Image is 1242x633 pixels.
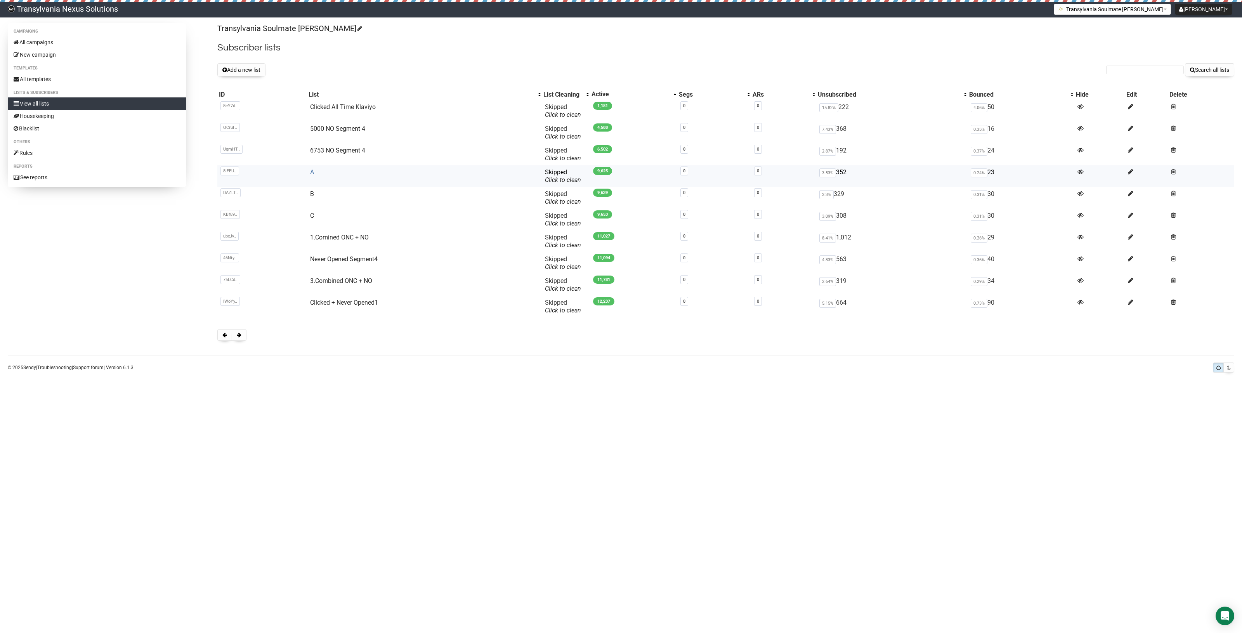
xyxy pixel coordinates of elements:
span: 1,181 [593,102,612,110]
th: Hide: No sort applied, sorting is disabled [1074,89,1125,100]
a: 6753 NO Segment 4 [310,147,365,154]
span: 0.26% [971,234,987,243]
span: 2.87% [819,147,836,156]
span: Skipped [545,212,581,227]
th: Active: Ascending sort applied, activate to apply a descending sort [590,89,677,100]
span: 0.35% [971,125,987,134]
span: 0.24% [971,168,987,177]
div: Edit [1126,91,1166,99]
button: [PERSON_NAME] [1175,4,1232,15]
td: 192 [816,144,968,165]
a: Click to clean [545,307,581,314]
button: Add a new list [217,63,265,76]
a: 0 [757,212,759,217]
a: Click to clean [545,176,581,184]
img: 1.png [1058,6,1064,12]
td: 24 [968,144,1075,165]
span: 4.83% [819,255,836,264]
a: 0 [757,277,759,282]
a: 0 [757,299,759,304]
li: Templates [8,64,186,73]
a: Click to clean [545,241,581,249]
a: 0 [683,255,685,260]
a: New campaign [8,49,186,61]
td: 34 [968,274,1075,296]
a: Support forum [73,365,104,370]
h2: Subscriber lists [217,41,1234,55]
td: 40 [968,252,1075,274]
a: Click to clean [545,111,581,118]
td: 16 [968,122,1075,144]
span: KBf89.. [220,210,240,219]
th: List Cleaning: No sort applied, activate to apply an ascending sort [542,89,590,100]
a: Housekeeping [8,110,186,122]
div: ARs [753,91,808,99]
td: 368 [816,122,968,144]
a: 0 [683,125,685,130]
a: 0 [757,234,759,239]
span: IWoYy.. [220,297,240,306]
span: 3.3% [819,190,834,199]
span: 9,625 [593,167,612,175]
a: 0 [757,125,759,130]
a: A [310,168,314,176]
span: DAZLT.. [220,188,241,197]
a: 0 [683,277,685,282]
a: 0 [757,168,759,173]
div: Delete [1169,91,1233,99]
a: Click to clean [545,198,581,205]
a: Sendy [23,365,36,370]
span: 3.53% [819,168,836,177]
p: © 2025 | | | Version 6.1.3 [8,363,134,372]
li: Lists & subscribers [8,88,186,97]
li: Campaigns [8,27,186,36]
a: 0 [683,234,685,239]
a: 0 [683,299,685,304]
th: Segs: No sort applied, activate to apply an ascending sort [677,89,751,100]
a: Click to clean [545,133,581,140]
td: 90 [968,296,1075,317]
a: 0 [757,147,759,152]
a: 0 [683,147,685,152]
li: Others [8,137,186,147]
span: 11,094 [593,254,614,262]
a: Clicked + Never Opened1 [310,299,378,306]
td: 30 [968,187,1075,209]
span: QCruF.. [220,123,240,132]
span: Skipped [545,277,581,292]
span: Skipped [545,103,581,118]
span: 46Nty.. [220,253,239,262]
li: Reports [8,162,186,171]
span: 5.15% [819,299,836,308]
span: 8iFEU.. [220,166,239,175]
a: Rules [8,147,186,159]
a: Never Opened Segment4 [310,255,378,263]
div: ID [219,91,305,99]
div: Hide [1076,91,1123,99]
th: Unsubscribed: No sort applied, activate to apply an ascending sort [816,89,968,100]
div: Bounced [969,91,1067,99]
span: 8eY7d.. [220,101,240,110]
a: 0 [757,103,759,108]
span: 0.73% [971,299,987,308]
td: 308 [816,209,968,231]
a: 3.Combined ONC + NO [310,277,372,284]
td: 50 [968,100,1075,122]
div: List [309,91,534,99]
span: 2.64% [819,277,836,286]
a: Clicked All Time Klaviyo [310,103,376,111]
td: 30 [968,209,1075,231]
span: Skipped [545,255,581,271]
a: 5000 NO Segment 4 [310,125,365,132]
th: ID: No sort applied, sorting is disabled [217,89,307,100]
td: 352 [816,165,968,187]
a: 0 [757,190,759,195]
span: Skipped [545,234,581,249]
a: Blacklist [8,122,186,135]
a: See reports [8,171,186,184]
a: Troubleshooting [37,365,72,370]
span: 0.31% [971,190,987,199]
td: 563 [816,252,968,274]
span: Skipped [545,147,581,162]
th: Edit: No sort applied, sorting is disabled [1125,89,1168,100]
